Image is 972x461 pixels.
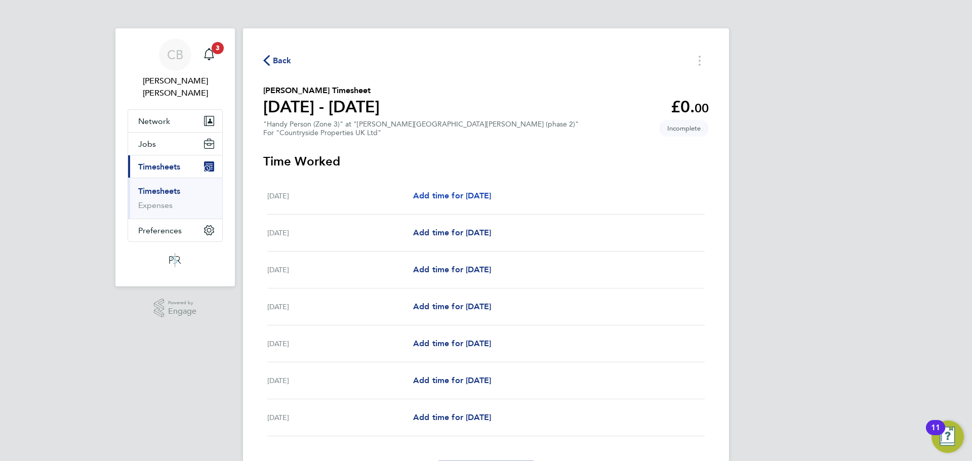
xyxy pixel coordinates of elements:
div: Timesheets [128,178,222,219]
a: Powered byEngage [154,299,197,318]
a: Add time for [DATE] [413,264,491,276]
div: [DATE] [267,374,413,387]
div: "Handy Person (Zone 3)" at "[PERSON_NAME][GEOGRAPHIC_DATA][PERSON_NAME] (phase 2)" [263,120,579,137]
button: Back [263,54,292,67]
span: Back [273,55,292,67]
button: Timesheets [128,155,222,178]
a: Add time for [DATE] [413,190,491,202]
img: psrsolutions-logo-retina.png [166,252,184,268]
span: CB [167,48,183,61]
div: For "Countryside Properties UK Ltd" [263,129,579,137]
div: [DATE] [267,338,413,350]
span: Connor Bedwell [128,75,223,99]
span: Add time for [DATE] [413,412,491,422]
span: Add time for [DATE] [413,265,491,274]
span: Network [138,116,170,126]
span: Engage [168,307,196,316]
a: Timesheets [138,186,180,196]
span: Timesheets [138,162,180,172]
div: [DATE] [267,190,413,202]
button: Jobs [128,133,222,155]
a: Add time for [DATE] [413,374,491,387]
h2: [PERSON_NAME] Timesheet [263,85,380,97]
a: Expenses [138,200,173,210]
h3: Time Worked [263,153,709,170]
app-decimal: £0. [671,97,709,116]
a: Go to home page [128,252,223,268]
a: Add time for [DATE] [413,301,491,313]
div: [DATE] [267,411,413,424]
span: Add time for [DATE] [413,302,491,311]
div: [DATE] [267,227,413,239]
button: Timesheets Menu [691,53,709,68]
span: This timesheet is Incomplete. [659,120,709,137]
span: Jobs [138,139,156,149]
button: Preferences [128,219,222,241]
span: Add time for [DATE] [413,228,491,237]
div: [DATE] [267,264,413,276]
div: 11 [931,428,940,441]
a: Add time for [DATE] [413,338,491,350]
span: Preferences [138,226,182,235]
span: Add time for [DATE] [413,375,491,385]
span: 00 [695,101,709,115]
div: [DATE] [267,301,413,313]
button: Network [128,110,222,132]
span: Add time for [DATE] [413,191,491,200]
a: CB[PERSON_NAME] [PERSON_NAME] [128,38,223,99]
nav: Main navigation [115,28,235,286]
span: Powered by [168,299,196,307]
a: 3 [199,38,219,71]
span: 3 [212,42,224,54]
span: Add time for [DATE] [413,339,491,348]
a: Add time for [DATE] [413,227,491,239]
button: Open Resource Center, 11 new notifications [931,421,964,453]
h1: [DATE] - [DATE] [263,97,380,117]
a: Add time for [DATE] [413,411,491,424]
